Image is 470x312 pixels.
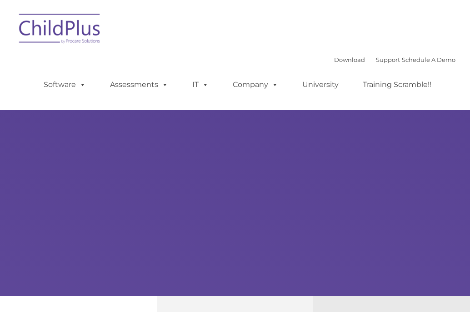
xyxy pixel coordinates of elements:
[183,76,218,94] a: IT
[293,76,348,94] a: University
[402,56,455,63] a: Schedule A Demo
[224,76,287,94] a: Company
[354,76,440,94] a: Training Scramble!!
[334,56,365,63] a: Download
[101,76,177,94] a: Assessments
[376,56,400,63] a: Support
[15,7,105,53] img: ChildPlus by Procare Solutions
[35,76,95,94] a: Software
[334,56,455,63] font: |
